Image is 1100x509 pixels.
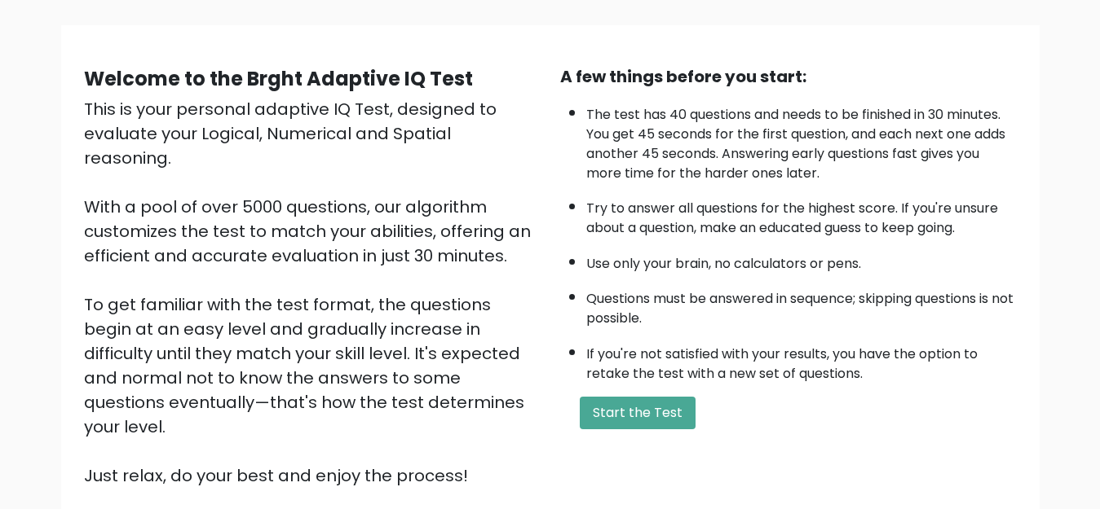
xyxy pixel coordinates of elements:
b: Welcome to the Brght Adaptive IQ Test [84,65,473,92]
li: Questions must be answered in sequence; skipping questions is not possible. [586,281,1017,328]
button: Start the Test [580,397,696,429]
li: Use only your brain, no calculators or pens. [586,246,1017,274]
div: A few things before you start: [560,64,1017,89]
li: If you're not satisfied with your results, you have the option to retake the test with a new set ... [586,336,1017,384]
li: The test has 40 questions and needs to be finished in 30 minutes. You get 45 seconds for the firs... [586,97,1017,183]
li: Try to answer all questions for the highest score. If you're unsure about a question, make an edu... [586,191,1017,238]
div: This is your personal adaptive IQ Test, designed to evaluate your Logical, Numerical and Spatial ... [84,97,541,488]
